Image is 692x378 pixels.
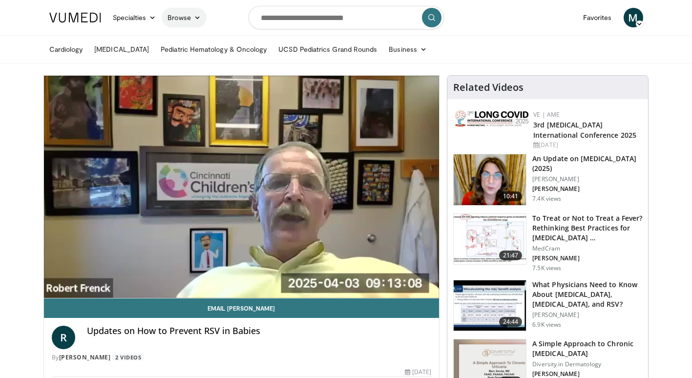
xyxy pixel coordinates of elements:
[454,214,526,265] img: 17417671-29c8-401a-9d06-236fa126b08d.150x105_q85_crop-smart_upscale.jpg
[499,317,523,327] span: 24:44
[88,40,155,59] a: [MEDICAL_DATA]
[532,264,561,272] p: 7.5K views
[499,251,523,260] span: 21:47
[533,110,560,119] a: VE | AME
[532,254,642,262] p: [PERSON_NAME]
[405,368,431,377] div: [DATE]
[455,110,528,126] img: a2792a71-925c-4fc2-b8ef-8d1b21aec2f7.png.150x105_q85_autocrop_double_scale_upscale_version-0.2.jpg
[52,353,432,362] div: By
[44,76,440,298] video-js: Video Player
[533,141,640,149] div: [DATE]
[112,353,145,361] a: 2 Videos
[532,321,561,329] p: 6.9K views
[532,360,642,368] p: Diversity in Dermatology
[453,280,642,332] a: 24:44 What Physicians Need to Know About [MEDICAL_DATA], [MEDICAL_DATA], and RSV? [PERSON_NAME] 6...
[249,6,444,29] input: Search topics, interventions
[532,154,642,173] h3: An Update on [MEDICAL_DATA] (2025)
[499,191,523,201] span: 10:41
[49,13,101,22] img: VuMedi Logo
[532,311,642,319] p: [PERSON_NAME]
[162,8,207,27] a: Browse
[273,40,383,59] a: UCSD Pediatrics Grand Rounds
[383,40,433,59] a: Business
[532,370,642,378] p: [PERSON_NAME]
[454,280,526,331] img: 91589b0f-a920-456c-982d-84c13c387289.150x105_q85_crop-smart_upscale.jpg
[532,245,642,252] p: MedCram
[532,280,642,309] h3: What Physicians Need to Know About [MEDICAL_DATA], [MEDICAL_DATA], and RSV?
[532,185,642,193] p: [PERSON_NAME]
[532,339,642,358] h3: A Simple Approach to Chronic [MEDICAL_DATA]
[624,8,643,27] a: M
[155,40,273,59] a: Pediatric Hematology & Oncology
[532,175,642,183] p: [PERSON_NAME]
[43,40,89,59] a: Cardiology
[454,154,526,205] img: 48af3e72-e66e-47da-b79f-f02e7cc46b9b.png.150x105_q85_crop-smart_upscale.png
[44,298,440,318] a: Email [PERSON_NAME]
[52,326,75,349] a: R
[533,120,636,140] a: 3rd [MEDICAL_DATA] International Conference 2025
[453,154,642,206] a: 10:41 An Update on [MEDICAL_DATA] (2025) [PERSON_NAME] [PERSON_NAME] 7.4K views
[87,326,432,336] h4: Updates on How to Prevent RSV in Babies
[453,82,524,93] h4: Related Videos
[59,353,111,361] a: [PERSON_NAME]
[577,8,618,27] a: Favorites
[532,213,642,243] h3: To Treat or Not to Treat a Fever? Rethinking Best Practices for [MEDICAL_DATA] …
[453,213,642,272] a: 21:47 To Treat or Not to Treat a Fever? Rethinking Best Practices for [MEDICAL_DATA] … MedCram [P...
[532,195,561,203] p: 7.4K views
[107,8,162,27] a: Specialties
